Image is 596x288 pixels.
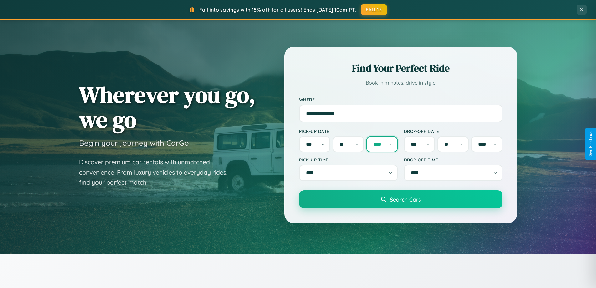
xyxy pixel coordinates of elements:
label: Drop-off Date [404,128,502,134]
div: Give Feedback [588,131,593,157]
h2: Find Your Perfect Ride [299,61,502,75]
h3: Begin your journey with CarGo [79,138,189,148]
label: Pick-up Time [299,157,398,162]
button: FALL15 [361,4,387,15]
p: Book in minutes, drive in style [299,78,502,87]
p: Discover premium car rentals with unmatched convenience. From luxury vehicles to everyday rides, ... [79,157,236,188]
label: Pick-up Date [299,128,398,134]
label: Drop-off Time [404,157,502,162]
label: Where [299,97,502,102]
h1: Wherever you go, we go [79,82,256,132]
button: Search Cars [299,190,502,208]
span: Search Cars [390,196,421,203]
span: Fall into savings with 15% off for all users! Ends [DATE] 10am PT. [199,7,356,13]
